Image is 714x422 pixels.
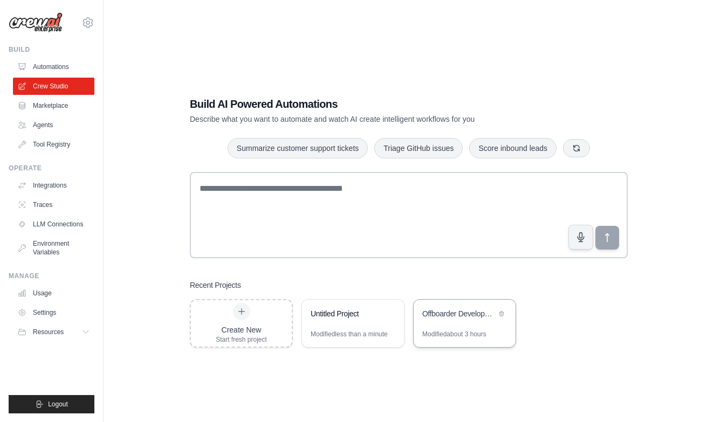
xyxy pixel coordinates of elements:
[13,116,94,134] a: Agents
[422,330,486,338] div: Modified about 3 hours
[13,97,94,114] a: Marketplace
[660,370,714,422] iframe: Chat Widget
[496,308,507,319] button: Delete project
[422,308,496,319] div: Offboarder Development Automation
[13,177,94,194] a: Integrations
[190,114,552,124] p: Describe what you want to automate and watch AI create intelligent workflows for you
[563,139,590,157] button: Get new suggestions
[216,335,267,344] div: Start fresh project
[469,138,557,158] button: Score inbound leads
[13,304,94,321] a: Settings
[13,216,94,233] a: LLM Connections
[190,280,241,290] h3: Recent Projects
[216,324,267,335] div: Create New
[13,196,94,213] a: Traces
[13,78,94,95] a: Crew Studio
[9,395,94,413] button: Logout
[9,164,94,172] div: Operate
[374,138,463,158] button: Triage GitHub issues
[9,272,94,280] div: Manage
[9,45,94,54] div: Build
[190,96,552,112] h1: Build AI Powered Automations
[13,235,94,261] a: Environment Variables
[228,138,368,158] button: Summarize customer support tickets
[9,12,63,33] img: Logo
[33,328,64,336] span: Resources
[13,323,94,341] button: Resources
[13,58,94,75] a: Automations
[311,308,385,319] div: Untitled Project
[311,330,388,338] div: Modified less than a minute
[13,285,94,302] a: Usage
[13,136,94,153] a: Tool Registry
[568,225,593,250] button: Click to speak your automation idea
[48,400,68,409] span: Logout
